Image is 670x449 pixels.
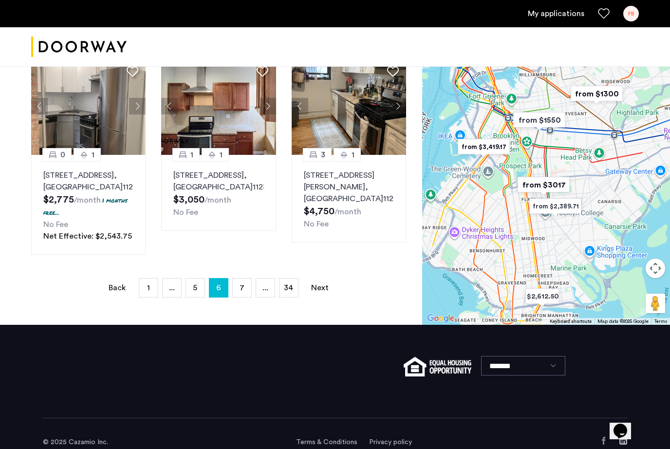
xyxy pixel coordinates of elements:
span: $2,775 [43,195,74,205]
img: Google [425,312,457,325]
span: No Fee [173,208,198,216]
span: 7 [240,284,244,292]
button: Next apartment [260,98,276,114]
div: from $1550 [505,105,573,135]
a: My application [528,8,584,19]
button: Map camera controls [646,259,665,278]
div: from $1300 [563,79,631,109]
nav: Pagination [31,278,406,298]
span: 3 [321,149,325,161]
img: logo [31,29,127,65]
span: Map data ©2025 Google [597,319,649,324]
span: ... [169,284,175,292]
a: Back [108,279,127,297]
span: $3,050 [173,195,205,205]
img: 360ac8f6-4482-47b0-bc3d-3cb89b569d10_638878433852171685.jpeg [292,57,407,155]
span: Net Effective: $2,543.75 [43,232,132,240]
a: 01[STREET_ADDRESS], [GEOGRAPHIC_DATA]112251 months free...No FeeNet Effective: $2,543.75 [31,155,146,255]
span: 34 [284,284,293,292]
a: Terms and conditions [296,437,357,447]
button: Drag Pegman onto the map to open Street View [646,294,665,313]
button: Previous apartment [161,98,178,114]
span: No Fee [304,220,329,228]
a: LinkedIn [619,437,627,445]
a: Terms [654,318,667,325]
button: Keyboard shortcuts [550,318,592,325]
span: ... [262,284,268,292]
span: 6 [216,280,221,296]
img: equal-housing.png [404,357,471,376]
a: 11[STREET_ADDRESS], [GEOGRAPHIC_DATA]11238No Fee [161,155,276,231]
span: 1 [190,149,193,161]
img: 360ac8f6-4482-47b0-bc3d-3cb89b569d10_638850766652795467.jpeg [31,57,146,155]
img: 360ac8f6-4482-47b0-bc3d-3cb89b569d10_638878429314922498.jpeg [161,57,276,155]
span: © 2025 Cazamio Inc. [43,439,108,446]
button: Next apartment [390,98,406,114]
span: 5 [193,284,197,292]
span: 1 [352,149,354,161]
sub: /month [335,208,361,216]
a: Favorites [598,8,610,19]
button: Next apartment [129,98,146,114]
span: 1 [92,149,94,161]
p: [STREET_ADDRESS] 11225 [43,169,133,193]
a: Privacy policy [369,437,412,447]
sub: /month [205,196,231,204]
a: Next [310,279,330,297]
a: Open this area in Google Maps (opens a new window) [425,312,457,325]
sub: /month [74,196,101,204]
span: 0 [60,149,65,161]
iframe: chat widget [610,410,641,439]
a: Facebook [600,437,608,445]
select: Language select [481,356,565,375]
button: Previous apartment [31,98,48,114]
a: 31[STREET_ADDRESS][PERSON_NAME], [GEOGRAPHIC_DATA]11225No Fee [292,155,406,243]
a: Cazamio logo [31,29,127,65]
span: 1 [220,149,223,161]
div: FB [623,6,639,21]
div: from $2,389.71 [521,191,589,221]
p: [STREET_ADDRESS][PERSON_NAME] 11225 [304,169,394,205]
p: [STREET_ADDRESS] 11238 [173,169,263,193]
span: $4,750 [304,206,335,216]
span: 1 [147,284,150,292]
button: Previous apartment [292,98,308,114]
span: No Fee [43,221,68,228]
div: $2,612.50 [518,281,567,311]
div: from $3017 [510,170,577,200]
div: from $3,419.17 [450,132,518,162]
